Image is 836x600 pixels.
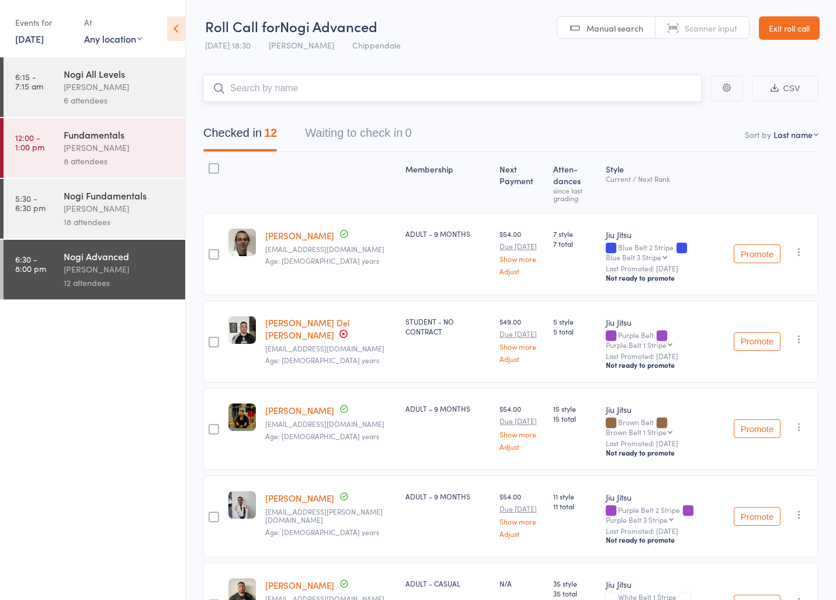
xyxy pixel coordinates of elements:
[606,418,724,436] div: Brown Belt
[405,491,490,501] div: ADULT - 9 MONTHS
[265,245,396,253] small: max@alstercaminer.com
[265,431,379,441] span: Age: [DEMOGRAPHIC_DATA] years
[265,420,396,428] small: robflett14@gmail.com
[734,332,781,351] button: Promote
[499,491,544,537] div: $54.00
[64,67,175,80] div: Nogi All Levels
[4,179,185,239] a: 5:30 -6:30 pmNogi Fundamentals[PERSON_NAME]18 attendees
[553,491,596,501] span: 11 style
[499,255,544,263] a: Show more
[84,32,142,45] div: Any location
[499,267,544,275] a: Adjust
[553,501,596,511] span: 11 total
[606,352,724,360] small: Last Promoted: [DATE]
[15,194,46,212] time: 5:30 - 6:30 pm
[405,126,411,139] div: 0
[606,535,724,544] div: Not ready to promote
[499,443,544,450] a: Adjust
[606,253,661,261] div: Blue Belt 3 Stripe
[228,404,256,431] img: image1688701520.png
[269,39,334,51] span: [PERSON_NAME]
[734,244,781,263] button: Promote
[401,157,495,208] div: Membership
[64,202,175,215] div: [PERSON_NAME]
[499,242,544,250] small: Due [DATE]
[499,518,544,525] a: Show more
[553,316,596,326] span: 5 style
[64,215,175,229] div: 18 attendees
[499,530,544,537] a: Adjust
[64,250,175,263] div: Nogi Advanced
[228,316,256,344] img: image1728983775.png
[203,75,702,102] input: Search by name
[265,229,334,242] a: [PERSON_NAME]
[587,22,643,34] span: Manual search
[64,128,175,141] div: Fundamentals
[495,157,549,208] div: Next Payment
[606,243,724,261] div: Blue Belt 2 Stripe
[203,120,277,151] button: Checked in12
[606,506,724,523] div: Purple Belt 2 Stripe
[606,175,724,182] div: Current / Next Rank
[606,229,724,240] div: Jiu Jitsu
[553,578,596,588] span: 35 style
[606,578,724,590] div: Jiu Jitsu
[606,527,724,535] small: Last Promoted: [DATE]
[499,430,544,438] a: Show more
[84,13,142,32] div: At
[64,154,175,168] div: 8 attendees
[405,229,490,239] div: ADULT - 9 MONTHS
[606,316,724,328] div: Jiu Jitsu
[745,129,771,140] label: Sort by
[15,32,44,45] a: [DATE]
[734,419,781,438] button: Promote
[606,360,724,370] div: Not ready to promote
[606,439,724,447] small: Last Promoted: [DATE]
[265,316,350,341] a: [PERSON_NAME] Del [PERSON_NAME]
[265,355,379,365] span: Age: [DEMOGRAPHIC_DATA] years
[553,413,596,423] span: 15 total
[4,57,185,117] a: 6:15 -7:15 amNogi All Levels[PERSON_NAME]6 attendees
[773,129,813,140] div: Last name
[265,344,396,353] small: Chridelso@gmail.com
[499,505,544,513] small: Due [DATE]
[606,404,724,415] div: Jiu Jitsu
[734,507,781,526] button: Promote
[752,76,818,101] button: CSV
[64,276,175,289] div: 12 attendees
[553,588,596,598] span: 35 total
[64,80,175,94] div: [PERSON_NAME]
[606,264,724,273] small: Last Promoted: [DATE]
[499,229,544,275] div: $54.00
[553,229,596,239] span: 7 style
[499,316,544,363] div: $49.00
[265,579,334,591] a: [PERSON_NAME]
[553,187,596,202] div: since last grading
[606,331,724,349] div: Purple Belt
[606,491,724,503] div: Jiu Jitsu
[405,578,490,588] div: ADULT - CASUAL
[265,492,334,504] a: [PERSON_NAME]
[606,448,724,457] div: Not ready to promote
[15,72,43,91] time: 6:15 - 7:15 am
[265,256,379,265] span: Age: [DEMOGRAPHIC_DATA] years
[606,428,667,436] div: Brown Belt 1 Stripe
[759,16,820,40] a: Exit roll call
[553,404,596,413] span: 15 style
[499,404,544,450] div: $54.00
[15,133,44,151] time: 12:00 - 1:00 pm
[64,263,175,276] div: [PERSON_NAME]
[64,141,175,154] div: [PERSON_NAME]
[553,239,596,249] span: 7 total
[499,355,544,363] a: Adjust
[4,118,185,178] a: 12:00 -1:00 pmFundamentals[PERSON_NAME]8 attendees
[15,254,46,273] time: 6:30 - 8:00 pm
[265,527,379,537] span: Age: [DEMOGRAPHIC_DATA] years
[352,39,401,51] span: Chippendale
[606,273,724,282] div: Not ready to promote
[606,516,668,523] div: Purple Belt 3 Stripe
[553,326,596,336] span: 5 total
[499,578,544,588] div: N/A
[499,417,544,425] small: Due [DATE]
[499,343,544,350] a: Show more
